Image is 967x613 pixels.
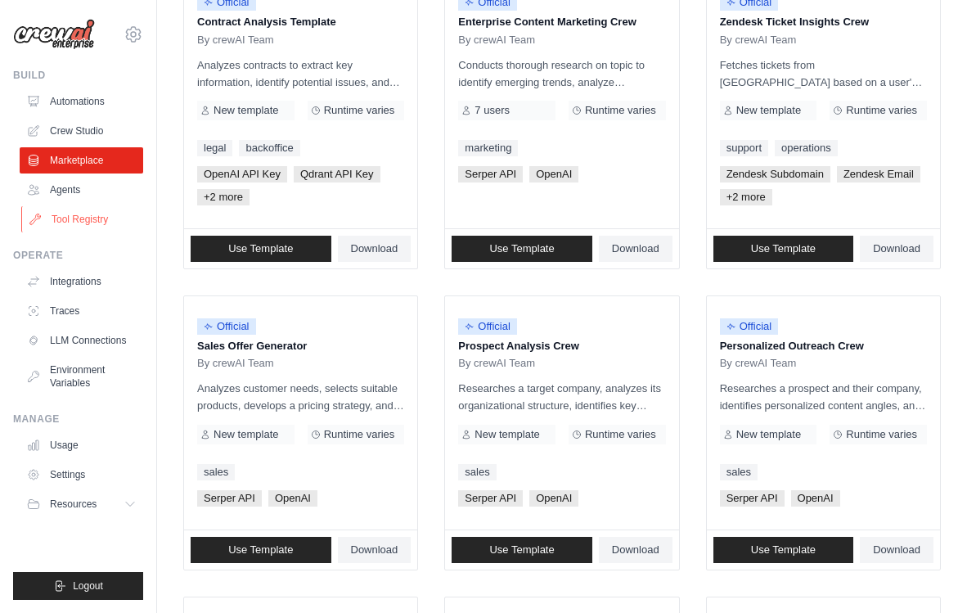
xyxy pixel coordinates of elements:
[20,118,143,144] a: Crew Studio
[475,428,539,441] span: New template
[458,140,518,156] a: marketing
[228,242,293,255] span: Use Template
[612,543,659,557] span: Download
[720,380,927,414] p: Researches a prospect and their company, identifies personalized content angles, and crafts a tai...
[720,338,927,354] p: Personalized Outreach Crew
[197,318,256,335] span: Official
[294,166,380,183] span: Qdrant API Key
[612,242,659,255] span: Download
[489,242,554,255] span: Use Template
[458,490,523,507] span: Serper API
[191,537,331,563] a: Use Template
[720,14,927,30] p: Zendesk Ticket Insights Crew
[20,177,143,203] a: Agents
[197,338,404,354] p: Sales Offer Generator
[458,338,665,354] p: Prospect Analysis Crew
[873,543,920,557] span: Download
[197,14,404,30] p: Contract Analysis Template
[720,34,797,47] span: By crewAI Team
[599,537,672,563] a: Download
[13,19,95,50] img: Logo
[214,428,278,441] span: New template
[338,236,412,262] a: Download
[452,236,592,262] a: Use Template
[846,104,917,117] span: Runtime varies
[191,236,331,262] a: Use Template
[720,140,768,156] a: support
[197,166,287,183] span: OpenAI API Key
[720,490,785,507] span: Serper API
[20,462,143,488] a: Settings
[20,268,143,295] a: Integrations
[13,69,143,82] div: Build
[458,166,523,183] span: Serper API
[20,298,143,324] a: Traces
[791,490,840,507] span: OpenAI
[720,318,779,335] span: Official
[214,104,278,117] span: New template
[846,428,917,441] span: Runtime varies
[351,543,398,557] span: Download
[324,428,395,441] span: Runtime varies
[751,242,816,255] span: Use Template
[860,537,933,563] a: Download
[751,543,816,557] span: Use Template
[736,428,801,441] span: New template
[197,189,250,205] span: +2 more
[529,166,578,183] span: OpenAI
[458,14,665,30] p: Enterprise Content Marketing Crew
[73,579,103,593] span: Logout
[489,543,554,557] span: Use Template
[21,206,145,232] a: Tool Registry
[458,34,535,47] span: By crewAI Team
[775,140,838,156] a: operations
[324,104,395,117] span: Runtime varies
[720,56,927,91] p: Fetches tickets from [GEOGRAPHIC_DATA] based on a user's query, analyzes them, and generates a su...
[873,242,920,255] span: Download
[197,357,274,370] span: By crewAI Team
[720,166,830,183] span: Zendesk Subdomain
[720,189,772,205] span: +2 more
[197,140,232,156] a: legal
[13,572,143,600] button: Logout
[239,140,299,156] a: backoffice
[268,490,317,507] span: OpenAI
[20,432,143,458] a: Usage
[458,318,517,335] span: Official
[860,236,933,262] a: Download
[197,56,404,91] p: Analyzes contracts to extract key information, identify potential issues, and provide insights fo...
[458,357,535,370] span: By crewAI Team
[20,147,143,174] a: Marketplace
[713,236,854,262] a: Use Template
[720,464,758,480] a: sales
[197,464,235,480] a: sales
[736,104,801,117] span: New template
[13,412,143,426] div: Manage
[338,537,412,563] a: Download
[475,104,510,117] span: 7 users
[20,491,143,517] button: Resources
[720,357,797,370] span: By crewAI Team
[529,490,578,507] span: OpenAI
[197,380,404,414] p: Analyzes customer needs, selects suitable products, develops a pricing strategy, and creates a co...
[713,537,854,563] a: Use Template
[585,104,656,117] span: Runtime varies
[20,357,143,396] a: Environment Variables
[20,88,143,115] a: Automations
[599,236,672,262] a: Download
[458,380,665,414] p: Researches a target company, analyzes its organizational structure, identifies key contacts, and ...
[20,327,143,354] a: LLM Connections
[197,490,262,507] span: Serper API
[452,537,592,563] a: Use Template
[351,242,398,255] span: Download
[197,34,274,47] span: By crewAI Team
[837,166,920,183] span: Zendesk Email
[585,428,656,441] span: Runtime varies
[458,464,496,480] a: sales
[50,498,97,511] span: Resources
[458,56,665,91] p: Conducts thorough research on topic to identify emerging trends, analyze competitor strategies, a...
[13,249,143,262] div: Operate
[228,543,293,557] span: Use Template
